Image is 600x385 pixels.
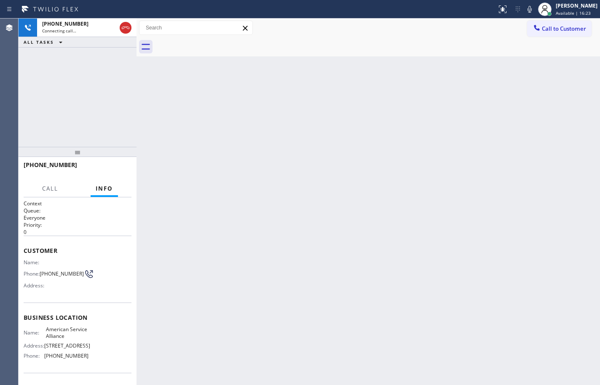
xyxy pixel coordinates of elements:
[44,353,88,359] span: [PHONE_NUMBER]
[24,228,131,236] p: 0
[91,181,118,197] button: Info
[46,326,88,339] span: American Service Alliance
[42,185,58,192] span: Call
[24,161,77,169] span: [PHONE_NUMBER]
[139,21,252,35] input: Search
[44,343,90,349] span: [STREET_ADDRESS]
[524,3,536,15] button: Mute
[527,21,592,37] button: Call to Customer
[542,25,586,32] span: Call to Customer
[42,20,88,27] span: [PHONE_NUMBER]
[24,271,40,277] span: Phone:
[24,247,131,255] span: Customer
[120,22,131,34] button: Hang up
[24,329,46,336] span: Name:
[37,181,63,197] button: Call
[42,28,76,34] span: Connecting call…
[24,39,54,45] span: ALL TASKS
[19,37,71,47] button: ALL TASKS
[24,343,44,349] span: Address:
[96,185,113,192] span: Info
[556,10,591,16] span: Available | 16:23
[556,2,597,9] div: [PERSON_NAME]
[24,353,44,359] span: Phone:
[24,221,131,228] h2: Priority:
[24,214,131,221] p: Everyone
[24,313,131,321] span: Business location
[24,200,131,207] h1: Context
[24,207,131,214] h2: Queue:
[24,259,46,266] span: Name:
[24,282,46,289] span: Address:
[40,271,84,277] span: [PHONE_NUMBER]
